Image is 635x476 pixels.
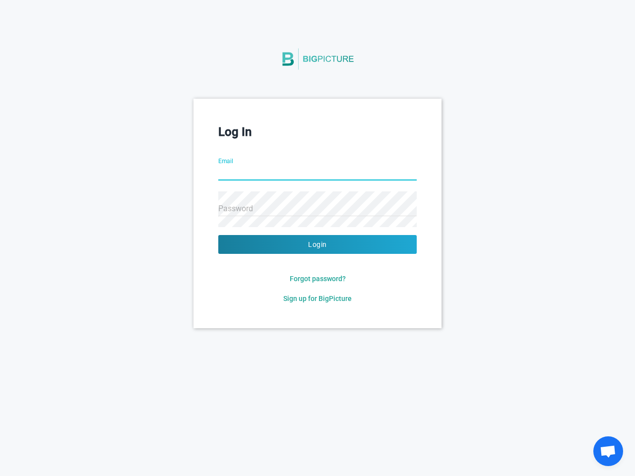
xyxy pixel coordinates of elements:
img: BigPicture [280,38,355,80]
span: Forgot password? [290,275,346,283]
button: Login [218,235,417,254]
a: Open chat [593,436,623,466]
h3: Log In [218,123,417,140]
span: Sign up for BigPicture [283,295,352,302]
